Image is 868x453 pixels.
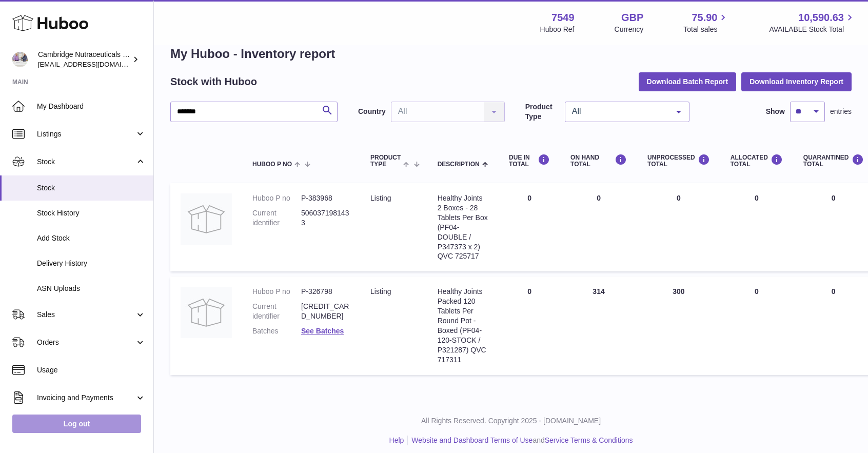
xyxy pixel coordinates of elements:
[438,193,488,261] div: Healthy Joints 2 Boxes - 28 Tablets Per Box (PF04-DOUBLE / P347373 x 2) QVC 725717
[37,338,135,347] span: Orders
[545,436,633,444] a: Service Terms & Conditions
[37,365,146,375] span: Usage
[647,154,710,168] div: UNPROCESSED Total
[37,102,146,111] span: My Dashboard
[181,287,232,338] img: product image
[499,277,560,375] td: 0
[252,161,292,168] span: Huboo P no
[769,11,856,34] a: 10,590.63 AVAILABLE Stock Total
[37,259,146,268] span: Delivery History
[766,107,785,116] label: Show
[560,277,637,375] td: 314
[37,208,146,218] span: Stock History
[37,233,146,243] span: Add Stock
[38,60,151,68] span: [EMAIL_ADDRESS][DOMAIN_NAME]
[615,25,644,34] div: Currency
[438,287,488,364] div: Healthy Joints Packed 120 Tablets Per Round Pot - Boxed (PF04-120-STOCK / P321287) QVC 717311
[252,326,301,336] dt: Batches
[12,415,141,433] a: Log out
[37,183,146,193] span: Stock
[181,193,232,245] img: product image
[637,277,720,375] td: 300
[540,25,575,34] div: Huboo Ref
[720,183,793,271] td: 0
[370,287,391,296] span: listing
[509,154,550,168] div: DUE IN TOTAL
[252,287,301,297] dt: Huboo P no
[692,11,717,25] span: 75.90
[301,327,344,335] a: See Batches
[803,154,864,168] div: QUARANTINED Total
[683,11,729,34] a: 75.90 Total sales
[769,25,856,34] span: AVAILABLE Stock Total
[570,154,627,168] div: ON HAND Total
[370,154,401,168] span: Product Type
[560,183,637,271] td: 0
[37,284,146,293] span: ASN Uploads
[569,106,668,116] span: All
[830,107,852,116] span: entries
[301,193,350,203] dd: P-383968
[741,72,852,91] button: Download Inventory Report
[162,416,860,426] p: All Rights Reserved. Copyright 2025 - [DOMAIN_NAME]
[389,436,404,444] a: Help
[37,393,135,403] span: Invoicing and Payments
[798,11,844,25] span: 10,590.63
[637,183,720,271] td: 0
[170,46,852,62] h1: My Huboo - Inventory report
[832,287,836,296] span: 0
[252,193,301,203] dt: Huboo P no
[621,11,643,25] strong: GBP
[731,154,783,168] div: ALLOCATED Total
[438,161,480,168] span: Description
[37,129,135,139] span: Listings
[301,287,350,297] dd: P-326798
[525,102,560,122] label: Product Type
[720,277,793,375] td: 0
[411,436,532,444] a: Website and Dashboard Terms of Use
[499,183,560,271] td: 0
[832,194,836,202] span: 0
[301,302,350,321] dd: [CREDIT_CARD_NUMBER]
[301,208,350,228] dd: 5060371981433
[12,52,28,67] img: qvc@camnutra.com
[37,157,135,167] span: Stock
[358,107,386,116] label: Country
[38,50,130,69] div: Cambridge Nutraceuticals Ltd
[551,11,575,25] strong: 7549
[370,194,391,202] span: listing
[252,302,301,321] dt: Current identifier
[252,208,301,228] dt: Current identifier
[683,25,729,34] span: Total sales
[37,310,135,320] span: Sales
[639,72,737,91] button: Download Batch Report
[408,436,633,445] li: and
[170,75,257,89] h2: Stock with Huboo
